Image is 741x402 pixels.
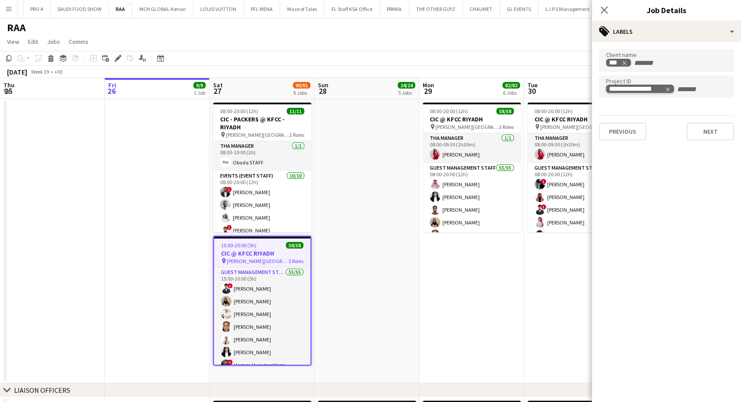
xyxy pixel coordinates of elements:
[7,21,26,34] h1: RAA
[226,132,289,138] span: [PERSON_NAME][GEOGRAPHIC_DATA] - [GEOGRAPHIC_DATA]
[193,0,244,18] button: LOUIS VUITTON
[2,86,14,96] span: 25
[592,4,741,16] h3: Job Details
[69,38,89,46] span: Comms
[599,123,646,140] button: Previous
[541,179,546,184] span: !
[534,108,573,114] span: 08:00-20:00 (12h)
[289,258,303,264] span: 3 Roles
[47,38,60,46] span: Jobs
[318,81,328,89] span: Sun
[227,225,232,230] span: !
[463,0,500,18] button: CHAUMET
[541,204,546,210] span: !
[499,124,514,130] span: 3 Roles
[527,133,626,163] app-card-role: THA Manager1/108:00-09:30 (1h30m)[PERSON_NAME]
[107,86,116,96] span: 26
[220,108,258,114] span: 08:00-20:00 (12h)
[423,115,521,123] h3: CIC @ KFCC RIYADH
[228,283,233,288] span: !
[227,187,232,192] span: !
[244,0,280,18] button: PFL MENA
[65,36,92,47] a: Comms
[526,86,538,96] span: 30
[409,0,463,18] button: THE OTHER GUYZ
[538,0,597,18] button: L.I.P.S Management
[496,108,514,114] span: 58/58
[214,249,310,257] h3: CIC @ KFCC RIYADH
[540,124,604,130] span: [PERSON_NAME][GEOGRAPHIC_DATA]
[280,0,324,18] button: Maze of Tales
[227,258,289,264] span: [PERSON_NAME][GEOGRAPHIC_DATA]
[213,115,311,131] h3: CIC - PACKERS @ KFCC - RIYADH
[14,386,70,395] div: LIAISON OFFICERS
[194,89,205,96] div: 1 Job
[324,0,380,18] button: FL Staff KSA Office
[527,81,538,89] span: Tue
[43,36,64,47] a: Jobs
[213,103,311,232] app-job-card: 08:00-20:00 (12h)11/11CIC - PACKERS @ KFCC - RIYADH [PERSON_NAME][GEOGRAPHIC_DATA] - [GEOGRAPHIC_...
[435,124,499,130] span: [PERSON_NAME][GEOGRAPHIC_DATA]
[293,82,310,89] span: 90/91
[132,0,193,18] button: MCH GLOBAL-Kenan
[398,82,415,89] span: 24/24
[430,108,468,114] span: 08:00-20:00 (12h)
[4,81,14,89] span: Thu
[213,81,223,89] span: Sat
[23,0,50,18] button: PRO 4
[421,86,434,96] span: 29
[193,82,206,89] span: 9/9
[221,242,256,249] span: 15:00-20:00 (5h)
[317,86,328,96] span: 28
[108,81,116,89] span: Fri
[609,59,627,66] div: RAA
[423,103,521,232] app-job-card: 08:00-20:00 (12h)58/58CIC @ KFCC RIYADH [PERSON_NAME][GEOGRAPHIC_DATA]3 RolesTHA Manager1/108:00-...
[502,82,520,89] span: 82/82
[25,36,42,47] a: Edit
[664,85,671,92] delete-icon: Remove tag
[213,236,311,366] app-job-card: 15:00-20:00 (5h)58/58CIC @ KFCC RIYADH [PERSON_NAME][GEOGRAPHIC_DATA]3 RolesGuest Management Staf...
[28,38,38,46] span: Edit
[7,68,27,76] div: [DATE]
[609,85,671,92] div: RB-ES-KSA-009212
[212,86,223,96] span: 27
[50,0,109,18] button: SAUDI FOOD SHOW
[380,0,409,18] button: PRIMIA
[228,359,233,365] span: !
[109,0,132,18] button: RAA
[213,141,311,171] app-card-role: THA Manager1/108:00-10:00 (2h)Obada STAFF
[293,89,310,96] div: 6 Jobs
[54,68,63,75] div: +03
[289,132,304,138] span: 2 Roles
[676,85,713,93] input: + Label
[287,108,304,114] span: 11/11
[592,21,741,42] div: Labels
[29,68,51,75] span: Week 39
[527,115,626,123] h3: CIC @ KFCC RIYADH
[423,81,434,89] span: Mon
[503,89,520,96] div: 6 Jobs
[633,59,670,67] input: + Label
[213,171,311,318] app-card-role: Events (Event Staff)10/1008:00-20:00 (12h)![PERSON_NAME][PERSON_NAME][PERSON_NAME]![PERSON_NAME]
[620,59,627,66] delete-icon: Remove tag
[7,38,19,46] span: View
[687,123,734,140] button: Next
[423,133,521,163] app-card-role: THA Manager1/108:00-09:30 (1h30m)[PERSON_NAME]
[527,103,626,232] app-job-card: 08:00-20:00 (12h)58/58CIC @ KFCC RIYADH [PERSON_NAME][GEOGRAPHIC_DATA]3 RolesTHA Manager1/108:00-...
[500,0,538,18] button: GL EVENTS
[4,36,23,47] a: View
[286,242,303,249] span: 58/58
[398,89,415,96] div: 5 Jobs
